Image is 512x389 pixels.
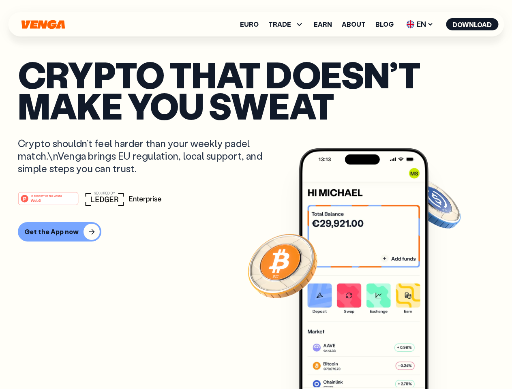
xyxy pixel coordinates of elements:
button: Get the App now [18,222,101,242]
svg: Home [20,20,66,29]
a: Blog [375,21,394,28]
img: Bitcoin [246,229,319,302]
p: Crypto that doesn’t make you sweat [18,59,494,121]
tspan: #1 PRODUCT OF THE MONTH [31,194,62,197]
tspan: Web3 [31,198,41,202]
a: #1 PRODUCT OF THE MONTHWeb3 [18,197,79,207]
span: TRADE [268,19,304,29]
a: About [342,21,366,28]
p: Crypto shouldn’t feel harder than your weekly padel match.\nVenga brings EU regulation, local sup... [18,137,274,175]
span: TRADE [268,21,291,28]
div: Get the App now [24,228,79,236]
button: Download [446,18,498,30]
img: flag-uk [406,20,414,28]
img: USDC coin [404,174,463,233]
span: EN [403,18,436,31]
a: Get the App now [18,222,494,242]
a: Earn [314,21,332,28]
a: Euro [240,21,259,28]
